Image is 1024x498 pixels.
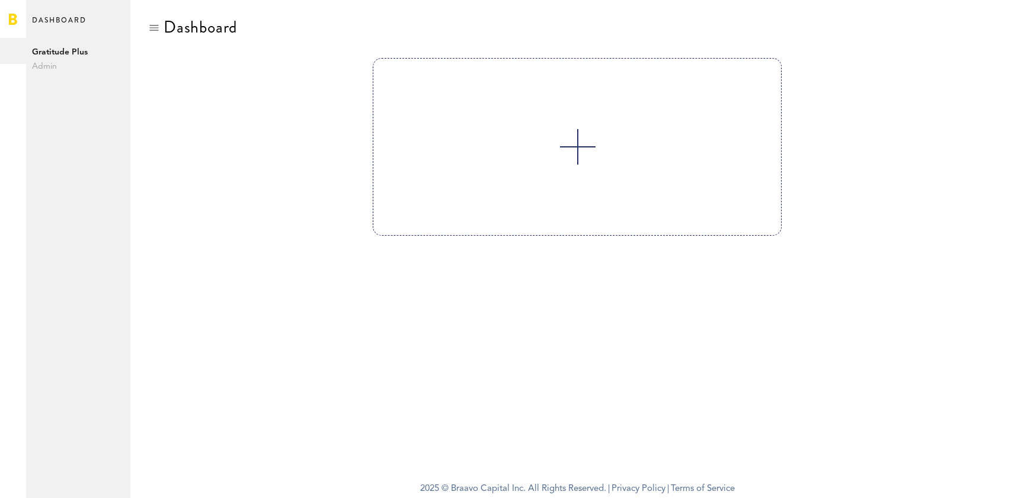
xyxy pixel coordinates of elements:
[420,480,606,498] span: 2025 © Braavo Capital Inc. All Rights Reserved.
[612,484,665,493] a: Privacy Policy
[32,45,124,59] span: Gratitude Plus
[671,484,735,493] a: Terms of Service
[164,18,237,37] div: Dashboard
[32,59,124,73] span: Admin
[32,13,87,38] span: Dashboard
